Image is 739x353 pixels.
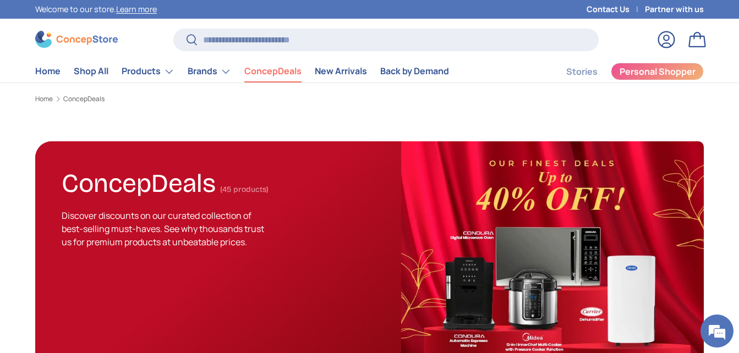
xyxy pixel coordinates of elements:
a: ConcepDeals [63,96,105,102]
a: Shop All [74,60,108,82]
p: Welcome to our store. [35,3,157,15]
nav: Breadcrumbs [35,94,704,104]
span: Discover discounts on our curated collection of best-selling must-haves. See why thousands trust ... [62,209,264,248]
nav: Primary [35,60,449,82]
img: ConcepStore [35,31,118,48]
a: Contact Us [587,3,645,15]
a: Home [35,60,61,82]
a: Stories [566,61,598,82]
a: Products [122,60,174,82]
span: Personal Shopper [620,67,696,76]
a: New Arrivals [315,60,367,82]
a: Personal Shopper [611,63,704,80]
nav: Secondary [540,60,704,82]
a: ConcepDeals [244,60,302,82]
a: Partner with us [645,3,704,15]
summary: Products [115,60,181,82]
a: Brands [188,60,231,82]
a: Back by Demand [380,60,449,82]
summary: Brands [181,60,238,82]
a: Learn more [116,4,157,14]
span: (45 products) [220,185,269,194]
h1: ConcepDeals [62,163,216,199]
a: Home [35,96,53,102]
